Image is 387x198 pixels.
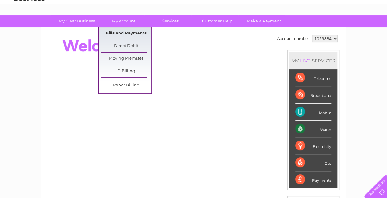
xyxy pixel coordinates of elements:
[98,15,149,27] a: My Account
[192,15,243,27] a: Customer Help
[276,34,311,44] td: Account number
[295,137,331,154] div: Electricity
[14,16,45,35] img: logo.png
[101,53,151,65] a: Moving Premises
[279,26,290,31] a: Water
[295,104,331,121] div: Mobile
[333,26,342,31] a: Blog
[271,3,313,11] a: 0333 014 3131
[239,15,289,27] a: Make A Payment
[48,3,339,30] div: Clear Business is a trading name of Verastar Limited (registered in [GEOGRAPHIC_DATA] No. 3667643...
[295,171,331,188] div: Payments
[311,26,330,31] a: Telecoms
[289,52,337,69] div: MY SERVICES
[367,26,381,31] a: Log out
[51,15,102,27] a: My Clear Business
[295,69,331,86] div: Telecoms
[101,40,151,52] a: Direct Debit
[101,27,151,40] a: Bills and Payments
[294,26,308,31] a: Energy
[346,26,361,31] a: Contact
[101,65,151,77] a: E-Billing
[295,154,331,171] div: Gas
[295,86,331,103] div: Broadband
[101,79,151,92] a: Paper Billing
[295,121,331,137] div: Water
[145,15,196,27] a: Services
[299,58,312,64] div: LIVE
